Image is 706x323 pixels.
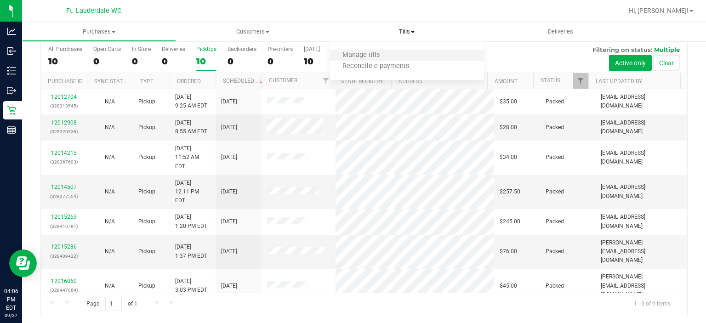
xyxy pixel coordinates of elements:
span: $245.00 [500,217,520,226]
span: [DATE] [221,247,237,256]
span: [EMAIL_ADDRESS][DOMAIN_NAME] [601,93,682,110]
a: State Registry ID [341,78,389,85]
a: Type [140,78,154,85]
span: Pickup [138,97,155,106]
span: Not Applicable [105,188,115,195]
a: Customer [269,77,297,84]
div: Deliveries [162,46,185,52]
span: Manage tills [330,51,392,59]
a: Customers [176,22,330,41]
iframe: Resource center [9,249,37,277]
a: Last Updated By [596,78,642,85]
span: Purchases [23,28,176,36]
span: [DATE] [221,153,237,162]
span: Packed [546,187,564,196]
span: $45.00 [500,282,517,290]
span: Not Applicable [105,218,115,225]
span: Multiple [654,46,680,53]
button: N/A [105,153,115,162]
p: (328447064) [46,286,81,295]
span: Not Applicable [105,124,115,130]
span: Hi, [PERSON_NAME]! [629,7,689,14]
p: (328320338) [46,127,81,136]
span: Packed [546,97,564,106]
span: [DATE] 8:55 AM EDT [175,119,207,136]
input: 1 [105,297,122,311]
span: Pickup [138,217,155,226]
span: Pickup [138,247,155,256]
div: 0 [268,56,293,67]
span: Pickup [138,187,155,196]
span: [DATE] 1:20 PM EDT [175,213,207,230]
div: 0 [132,56,151,67]
inline-svg: Retail [7,106,16,115]
span: [DATE] 12:11 PM EDT [175,179,210,205]
div: 10 [48,56,82,67]
a: 12014507 [51,184,77,190]
span: Not Applicable [105,248,115,255]
div: Open Carts [93,46,121,52]
span: $34.00 [500,153,517,162]
a: Scheduled [223,78,265,84]
a: Filter [319,73,334,89]
span: Tills [330,28,484,36]
div: PickUps [196,46,216,52]
p: (328313545) [46,102,81,110]
p: 09/27 [4,312,18,319]
a: Ordered [177,78,201,85]
span: [EMAIL_ADDRESS][DOMAIN_NAME] [601,119,682,136]
span: [DATE] 11:52 AM EDT [175,144,210,171]
span: Not Applicable [105,283,115,289]
span: Pickup [138,282,155,290]
span: $35.00 [500,97,517,106]
a: Deliveries [484,22,638,41]
span: Pickup [138,153,155,162]
span: [DATE] [221,123,237,132]
th: Address [391,73,487,89]
inline-svg: Outbound [7,86,16,95]
span: [DATE] [221,217,237,226]
span: [DATE] [221,97,237,106]
div: In Store [132,46,151,52]
p: (328409422) [46,252,81,261]
div: 10 [196,56,216,67]
span: Ft. Lauderdale WC [66,7,121,15]
span: Packed [546,217,564,226]
span: 1 - 9 of 9 items [626,297,678,311]
inline-svg: Reports [7,125,16,135]
span: $257.50 [500,187,520,196]
div: 0 [93,56,121,67]
span: $76.00 [500,247,517,256]
span: [DATE] [221,187,237,196]
span: Packed [546,123,564,132]
a: Status [541,77,560,84]
span: Packed [546,153,564,162]
button: Active only [609,55,652,71]
span: [EMAIL_ADDRESS][DOMAIN_NAME] [601,183,682,200]
a: Filter [573,73,588,89]
button: Clear [653,55,680,71]
div: Pre-orders [268,46,293,52]
button: N/A [105,217,115,226]
div: [DATE] [304,46,320,52]
button: N/A [105,247,115,256]
span: Filtering on status: [592,46,652,53]
span: Not Applicable [105,98,115,105]
span: Packed [546,247,564,256]
inline-svg: Inbound [7,46,16,56]
div: All Purchases [48,46,82,52]
span: $28.00 [500,123,517,132]
span: [EMAIL_ADDRESS][DOMAIN_NAME] [601,149,682,166]
a: Sync Status [94,78,130,85]
span: [DATE] [221,282,237,290]
p: (328367603) [46,158,81,166]
div: 0 [162,56,185,67]
a: 12012704 [51,94,77,100]
span: [PERSON_NAME][EMAIL_ADDRESS][DOMAIN_NAME] [601,272,682,299]
a: 12015263 [51,214,77,220]
a: Amount [495,78,518,85]
button: N/A [105,282,115,290]
span: [EMAIL_ADDRESS][DOMAIN_NAME] [601,213,682,230]
span: [DATE] 9:25 AM EDT [175,93,207,110]
span: [DATE] 3:03 PM EDT [175,277,207,295]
